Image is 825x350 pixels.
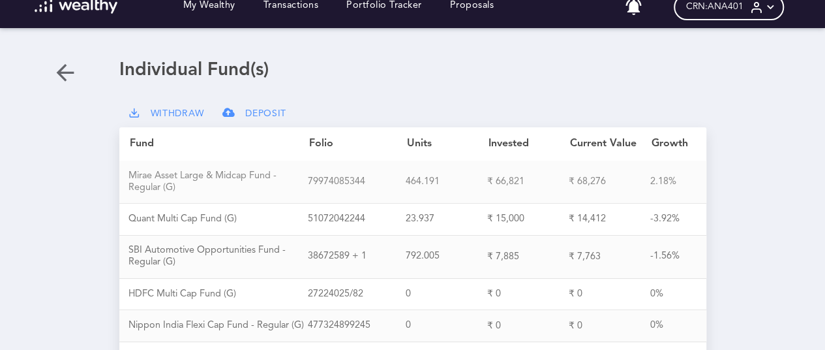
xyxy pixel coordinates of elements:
[308,251,406,262] div: 38672589 + 1
[406,214,487,225] div: 23.937
[487,320,569,332] div: ₹ 0
[406,289,487,300] div: 0
[406,176,487,188] div: 464.191
[130,138,309,150] div: Fund
[406,320,487,332] div: 0
[128,214,308,225] div: Q u a n t M u l t i C a p F u n d ( G )
[128,320,308,332] div: N i p p o n I n d i a F l e x i C a p F u n d - R e g u l a r ( G )
[151,108,205,119] span: WITHDRAW
[245,108,286,119] span: DEPOSIT
[128,289,308,300] div: H D F C M u l t i C a p F u n d ( G )
[650,176,699,188] div: 2.18%
[406,251,487,262] div: 792.005
[308,289,406,300] div: 2 7 2 2 4 0 2 5 / 8 2
[650,320,699,332] div: 0%
[309,138,407,150] div: Folio
[119,59,706,82] h1: Individual Fund(s)
[650,214,699,225] div: -3.92%
[569,213,650,225] div: ₹ 14,412
[569,288,650,300] div: ₹ 0
[487,288,569,300] div: ₹ 0
[569,176,650,188] div: ₹ 68,276
[407,138,488,150] div: Units
[570,138,652,150] div: Current Value
[308,214,406,225] div: 5 1 0 7 2 0 4 2 2 4 4
[487,213,569,225] div: ₹ 15,000
[685,1,743,12] span: CRN: ANA401
[488,138,570,150] div: Invested
[569,251,650,263] div: ₹ 7,763
[128,245,308,268] div: S B I A u t o m o t i v e O p p o r t u n i t i e s F u n d - R e g u l a r ( G )
[128,170,308,194] div: M i r a e A s s e t L a r g e & M i d c a p F u n d - R e g u l a r ( G )
[652,138,700,150] div: Growth
[650,289,699,300] div: 0%
[308,320,406,332] div: 4 7 7 3 2 4 8 9 9 2 4 5
[650,251,699,262] div: -1.56%
[308,176,406,188] div: 7 9 9 7 4 0 8 5 3 4 4
[487,251,569,263] div: ₹ 7,885
[487,176,569,188] div: ₹ 66,821
[569,320,650,332] div: ₹ 0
